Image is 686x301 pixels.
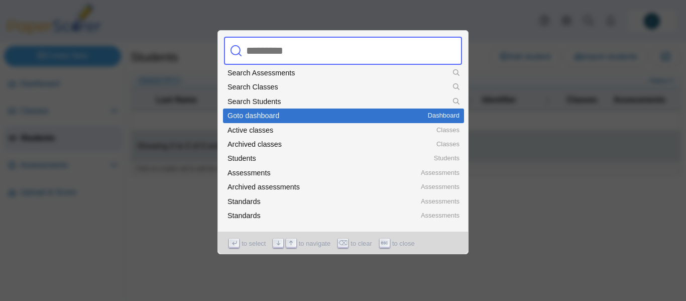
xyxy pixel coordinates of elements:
span: ⌫ [338,239,348,248]
span: Assessments [421,212,460,219]
span: Students [434,155,460,162]
span: to navigate [299,239,330,249]
span: Assessments [421,198,460,205]
span: Classes [436,141,460,148]
span: Dashboard [428,112,460,119]
svg: Escape key [381,239,388,247]
div: Search Students [227,98,460,105]
div: Standards [227,198,460,205]
div: Active classes [227,127,460,134]
div: Assessments [227,169,460,176]
div: Students [227,155,460,162]
svg: Enter key [231,239,238,247]
div: Archived classes [227,141,460,148]
span: to close [392,239,415,249]
div: Goto dashboard [227,112,460,119]
div: Archived assessments [227,183,460,190]
svg: Arrow up [287,239,295,247]
span: to clear [351,239,372,249]
div: Search Classes [227,83,460,90]
div: Rubrics [227,226,460,233]
span: Assessments [421,226,460,233]
svg: Arrow down [275,239,282,247]
span: Assessments [421,169,460,176]
span: to select [242,239,266,249]
div: Search Assessments [227,69,460,76]
span: Assessments [421,183,460,190]
div: Standards [227,212,460,219]
span: Classes [436,127,460,134]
